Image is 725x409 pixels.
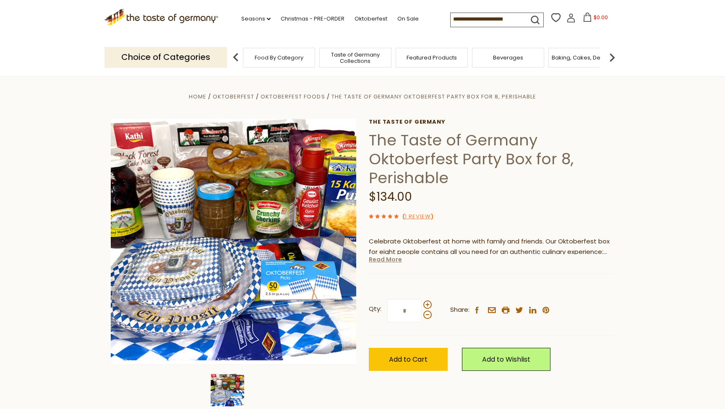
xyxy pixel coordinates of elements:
[255,54,303,61] a: Food By Category
[387,299,422,322] input: Qty:
[104,47,227,67] p: Choice of Categories
[552,54,617,61] a: Baking, Cakes, Desserts
[369,131,614,187] h1: The Taste of Germany Oktoberfest Party Box for 8, Perishable
[397,14,419,23] a: On Sale
[577,13,613,25] button: $0.00
[369,236,614,257] p: Celebrate Oktoberfest at home with family and friends. Our Oktoberfest box for eight people conta...
[369,255,402,264] a: Read More
[369,304,381,314] strong: Qty:
[405,212,431,221] a: 1 Review
[261,93,325,101] a: Oktoberfest Foods
[369,119,614,125] a: The Taste of Germany
[331,93,536,101] a: The Taste of Germany Oktoberfest Party Box for 8, Perishable
[189,93,206,101] a: Home
[369,348,448,371] button: Add to Cart
[322,52,389,64] a: Taste of Germany Collections
[604,49,621,66] img: next arrow
[594,14,608,21] span: $0.00
[227,49,244,66] img: previous arrow
[493,54,523,61] a: Beverages
[402,212,433,220] span: ( )
[281,14,344,23] a: Christmas - PRE-ORDER
[407,54,457,61] a: Featured Products
[450,305,469,315] span: Share:
[462,348,550,371] a: Add to Wishlist
[111,119,356,364] img: The Taste of Germany Oktoberfest Party Box for 8, Perishable
[213,93,254,101] a: Oktoberfest
[211,373,244,407] img: The Taste of Germany Oktoberfest Party Box for 8, Perishable
[355,14,387,23] a: Oktoberfest
[369,189,412,205] span: $134.00
[241,14,271,23] a: Seasons
[389,355,428,364] span: Add to Cart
